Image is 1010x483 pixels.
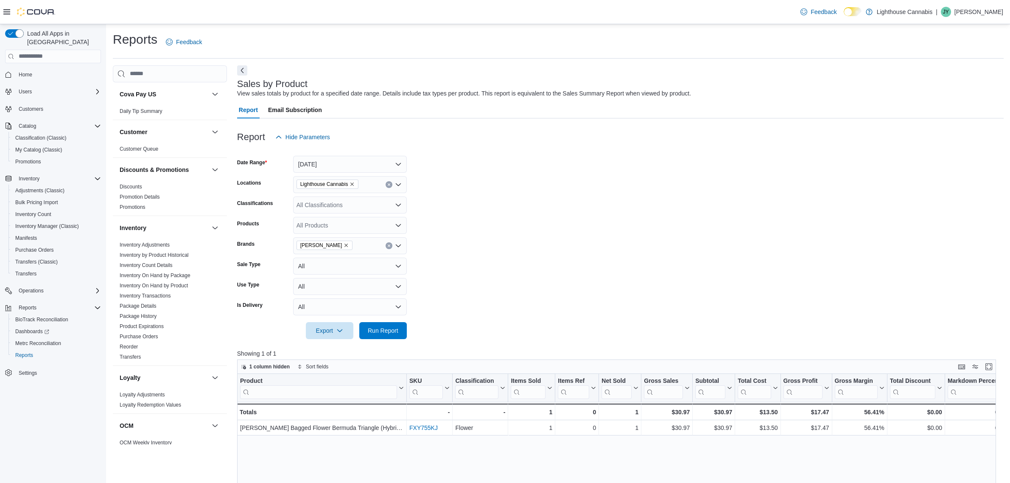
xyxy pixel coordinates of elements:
button: Export [306,322,353,339]
button: Transfers [8,268,104,280]
span: Purchase Orders [15,247,54,253]
span: Reports [15,352,33,359]
div: Totals [240,407,404,417]
span: Reorder [120,343,138,350]
button: Inventory [120,224,208,232]
a: Settings [15,368,40,378]
span: BioTrack Reconciliation [15,316,68,323]
a: Customer Queue [120,146,158,152]
div: Customer [113,144,227,157]
button: Remove Hepworth from selection in this group [344,243,349,248]
div: [PERSON_NAME] Bagged Flower Bermuda Triangle (Hybrid)(3.5G) [240,423,404,433]
div: Cova Pay US [113,106,227,120]
span: Classification (Classic) [12,133,101,143]
div: Jessie Yao [941,7,951,17]
button: All [293,298,407,315]
span: Transfers (Classic) [12,257,101,267]
button: [DATE] [293,156,407,173]
img: Cova [17,8,55,16]
button: Open list of options [395,222,402,229]
button: Enter fullscreen [984,362,994,372]
h1: Reports [113,31,157,48]
div: Items Sold [511,377,546,399]
span: Lighthouse Cannabis [297,180,359,189]
span: Transfers [12,269,101,279]
a: Discounts [120,184,142,190]
button: Cova Pay US [120,90,208,98]
button: Settings [2,366,104,379]
a: Classification (Classic) [12,133,70,143]
button: Open list of options [395,202,402,208]
button: Total Cost [738,377,778,399]
span: Customers [15,104,101,114]
span: 1 column hidden [249,363,290,370]
a: Purchase Orders [120,334,158,340]
a: Transfers [120,354,141,360]
button: Catalog [2,120,104,132]
span: Export [311,322,348,339]
button: Items Ref [558,377,596,399]
div: Inventory [113,240,227,365]
span: JY [943,7,949,17]
span: Sort fields [306,363,328,370]
div: Subtotal [695,377,725,399]
a: BioTrack Reconciliation [12,315,72,325]
a: Inventory On Hand by Product [120,283,188,289]
button: Purchase Orders [8,244,104,256]
button: Hide Parameters [272,129,333,146]
button: Gross Margin [834,377,884,399]
a: Feedback [162,34,205,51]
h3: OCM [120,421,134,430]
button: OCM [120,421,208,430]
a: Loyalty Redemption Values [120,402,181,408]
button: Remove Lighthouse Cannabis from selection in this group [350,182,355,187]
span: Report [239,101,258,118]
span: Promotions [15,158,41,165]
div: Gross Sales [644,377,683,385]
span: Loyalty Redemption Values [120,402,181,408]
a: Dashboards [12,326,53,337]
div: SKU URL [409,377,443,399]
span: Hide Parameters [285,133,330,141]
span: Dark Mode [844,16,844,17]
button: Manifests [8,232,104,244]
a: Daily Tip Summary [120,108,162,114]
button: Loyalty [120,373,208,382]
div: Gross Margin [834,377,877,399]
div: Markdown Percent [948,377,1005,385]
span: Users [19,88,32,95]
div: SKU [409,377,443,385]
h3: Discounts & Promotions [120,166,189,174]
div: $30.97 [695,407,732,417]
span: Purchase Orders [12,245,101,255]
span: Reports [15,303,101,313]
span: Metrc Reconciliation [15,340,61,347]
input: Dark Mode [844,7,862,16]
button: Net Sold [602,377,638,399]
a: Inventory Manager (Classic) [12,221,82,231]
a: My Catalog (Classic) [12,145,66,155]
h3: Report [237,132,265,142]
span: Reports [12,350,101,360]
button: Reports [15,303,40,313]
button: Keyboard shortcuts [957,362,967,372]
span: Promotions [12,157,101,167]
span: Transfers [120,354,141,360]
div: Subtotal [695,377,725,385]
div: Classification [455,377,498,385]
div: $13.50 [738,423,778,433]
nav: Complex example [5,65,101,401]
span: Metrc Reconciliation [12,338,101,348]
a: Product Expirations [120,323,164,329]
div: Items Ref [558,377,589,399]
div: Net Sold [602,377,632,399]
div: Classification [455,377,498,399]
a: Reorder [120,344,138,350]
div: Loyalty [113,390,227,413]
h3: Sales by Product [237,79,308,89]
div: Gross Sales [644,377,683,399]
span: Dashboards [15,328,49,335]
span: Settings [15,367,101,378]
button: Clear input [386,181,392,188]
